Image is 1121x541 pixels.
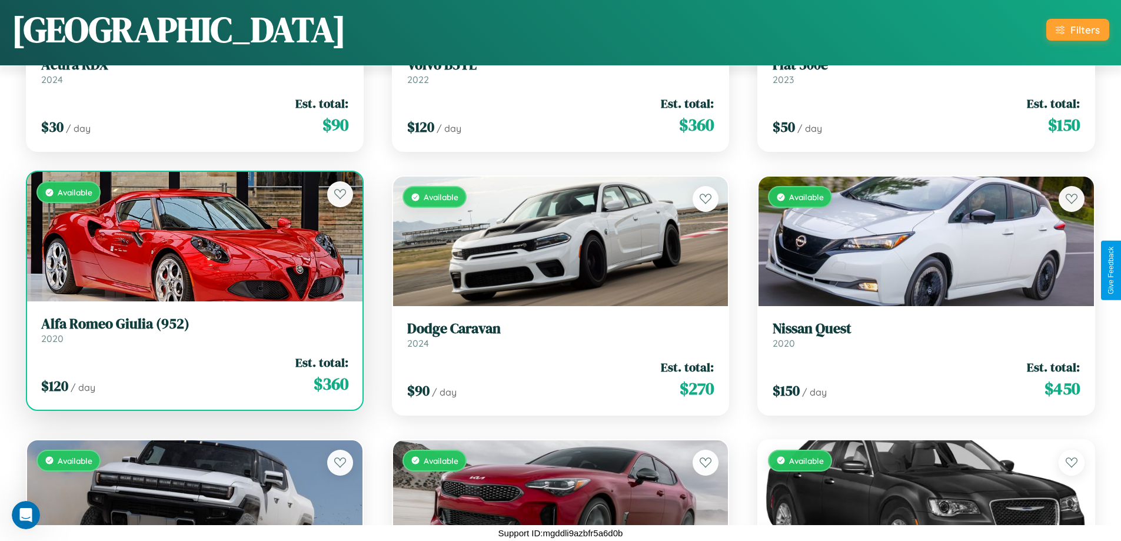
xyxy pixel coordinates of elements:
[407,320,714,337] h3: Dodge Caravan
[295,354,348,371] span: Est. total:
[1107,247,1115,294] div: Give Feedback
[773,57,1080,74] h3: Fiat 500e
[773,320,1080,349] a: Nissan Quest2020
[12,501,40,529] iframe: Intercom live chat
[314,372,348,396] span: $ 360
[773,381,800,400] span: $ 150
[789,456,824,466] span: Available
[41,376,68,396] span: $ 120
[407,337,429,349] span: 2024
[407,320,714,349] a: Dodge Caravan2024
[12,5,346,54] h1: [GEOGRAPHIC_DATA]
[437,122,461,134] span: / day
[41,57,348,85] a: Acura RDX2024
[407,57,714,74] h3: Volvo B5TL
[41,316,348,344] a: Alfa Romeo Giulia (952)2020
[41,333,64,344] span: 2020
[66,122,91,134] span: / day
[58,456,92,466] span: Available
[773,117,795,137] span: $ 50
[498,525,623,541] p: Support ID: mgddli9azbfr5a6d0b
[773,57,1080,85] a: Fiat 500e2023
[1045,377,1080,400] span: $ 450
[773,337,795,349] span: 2020
[1070,24,1100,36] div: Filters
[1027,359,1080,376] span: Est. total:
[41,74,63,85] span: 2024
[773,74,794,85] span: 2023
[773,320,1080,337] h3: Nissan Quest
[661,95,714,112] span: Est. total:
[41,316,348,333] h3: Alfa Romeo Giulia (952)
[802,386,827,398] span: / day
[71,381,95,393] span: / day
[1046,19,1109,41] button: Filters
[322,113,348,137] span: $ 90
[661,359,714,376] span: Est. total:
[58,187,92,197] span: Available
[797,122,822,134] span: / day
[407,74,429,85] span: 2022
[407,57,714,85] a: Volvo B5TL2022
[679,113,714,137] span: $ 360
[680,377,714,400] span: $ 270
[407,117,434,137] span: $ 120
[424,192,458,202] span: Available
[41,57,348,74] h3: Acura RDX
[424,456,458,466] span: Available
[432,386,457,398] span: / day
[407,381,430,400] span: $ 90
[295,95,348,112] span: Est. total:
[789,192,824,202] span: Available
[1027,95,1080,112] span: Est. total:
[41,117,64,137] span: $ 30
[1048,113,1080,137] span: $ 150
